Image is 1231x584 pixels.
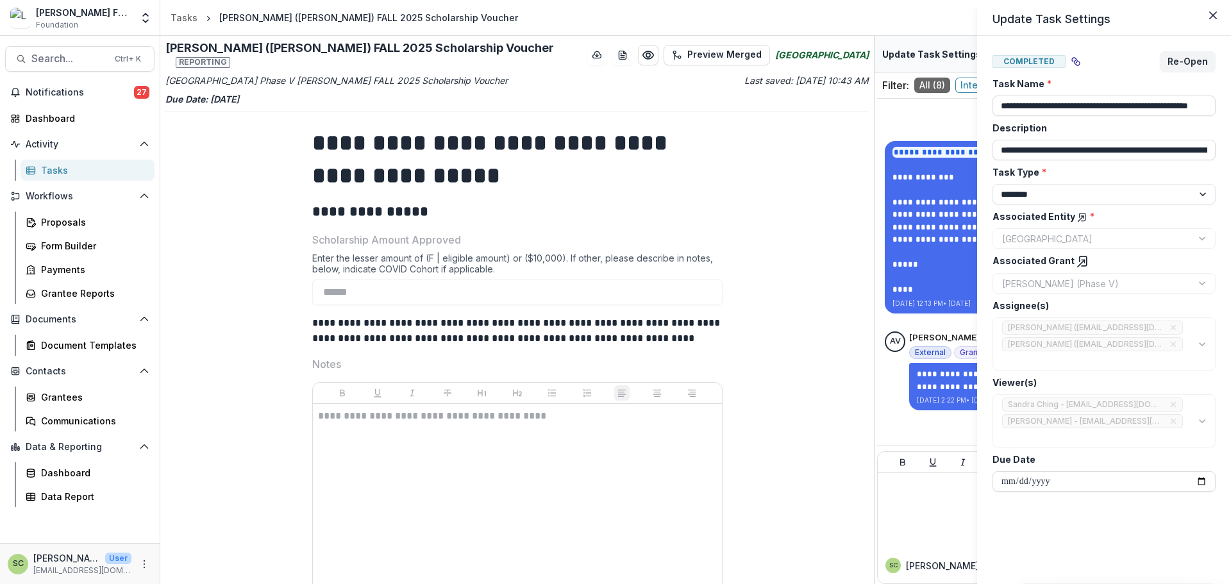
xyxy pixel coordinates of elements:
label: Task Name [992,77,1208,90]
label: Due Date [992,453,1208,466]
label: Viewer(s) [992,376,1208,389]
span: Completed [992,55,1066,68]
label: Associated Entity [992,210,1208,223]
label: Description [992,121,1208,135]
label: Assignee(s) [992,299,1208,312]
label: Task Type [992,165,1208,179]
button: Re-Open [1160,51,1216,72]
button: Close [1203,5,1223,26]
button: View dependent tasks [1066,51,1086,72]
label: Associated Grant [992,254,1208,268]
